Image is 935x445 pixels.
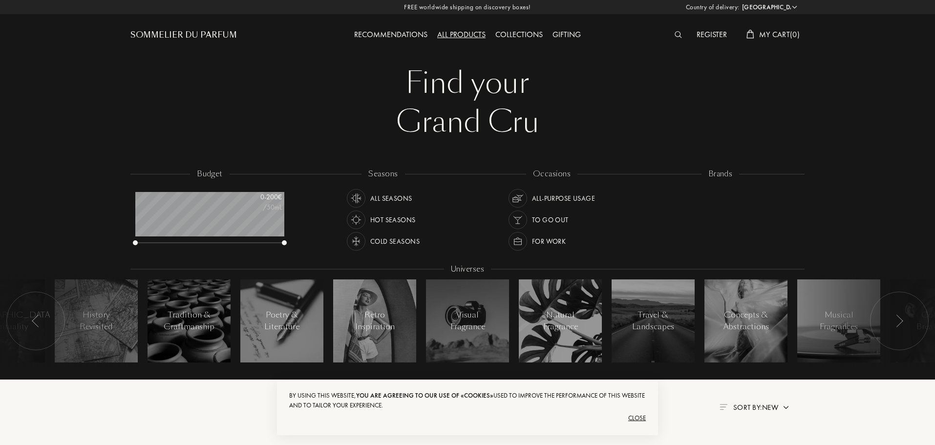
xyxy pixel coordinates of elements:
[138,103,797,142] div: Grand Cru
[511,191,525,205] img: usage_occasion_all_white.svg
[361,169,404,180] div: seasons
[261,309,303,333] div: Poetry & Literature
[447,309,489,333] div: Visual Fragrance
[746,30,754,39] img: cart_white.svg
[349,234,363,248] img: usage_season_cold_white.svg
[526,169,577,180] div: occasions
[759,29,800,40] span: My Cart ( 0 )
[511,213,525,227] img: usage_occasion_party_white.svg
[289,391,646,410] div: By using this website, used to improve the performance of this website and to tailor your experie...
[289,410,646,426] div: Close
[138,64,797,103] div: Find your
[233,192,282,202] div: 0 - 200 €
[895,315,903,327] img: arr_left.svg
[356,391,493,400] span: you are agreeing to our use of «cookies»
[164,309,214,333] div: Tradition & Craftmanship
[548,29,586,40] a: Gifting
[32,315,40,327] img: arr_left.svg
[349,213,363,227] img: usage_season_hot_white.svg
[370,189,412,208] div: All Seasons
[490,29,548,40] a: Collections
[354,309,396,333] div: Retro Inspiration
[349,29,432,42] div: Recommendations
[432,29,490,40] a: All products
[782,403,790,411] img: arrow.png
[632,309,674,333] div: Travel & Landscapes
[490,29,548,42] div: Collections
[548,29,586,42] div: Gifting
[532,189,595,208] div: All-purpose Usage
[349,191,363,205] img: usage_season_average_white.svg
[692,29,732,40] a: Register
[233,202,282,212] div: /50mL
[532,232,566,251] div: For Work
[444,264,491,275] div: Universes
[370,211,416,229] div: Hot Seasons
[540,309,581,333] div: Natural Fragrance
[130,29,237,41] a: Sommelier du Parfum
[532,211,569,229] div: To go Out
[675,31,682,38] img: search_icn_white.svg
[349,29,432,40] a: Recommendations
[432,29,490,42] div: All products
[733,403,778,412] span: Sort by: New
[511,234,525,248] img: usage_occasion_work_white.svg
[720,404,727,410] img: filter_by.png
[692,29,732,42] div: Register
[723,309,769,333] div: Concepts & Abstractions
[190,169,230,180] div: budget
[701,169,740,180] div: brands
[370,232,420,251] div: Cold Seasons
[686,2,740,12] span: Country of delivery:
